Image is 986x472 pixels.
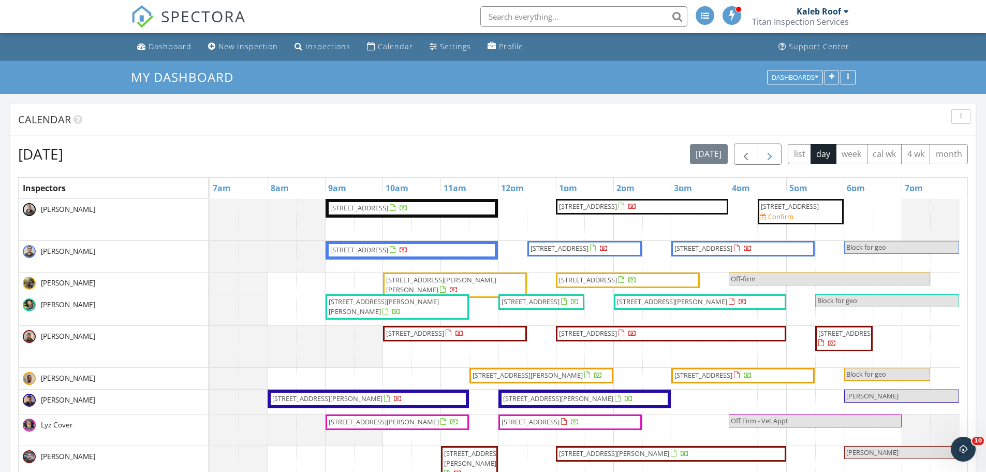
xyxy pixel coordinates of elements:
[18,112,71,126] span: Calendar
[23,277,36,290] img: ab7315192ae64021a741a01fc51364ee.jpeg
[774,37,853,56] a: Support Center
[556,180,580,196] a: 1pm
[787,180,810,196] a: 5pm
[767,70,823,84] button: Dashboards
[330,203,388,212] span: [STREET_ADDRESS]
[131,14,246,36] a: SPECTORA
[39,451,97,462] span: [PERSON_NAME]
[39,420,75,430] span: Lyz Cover
[39,373,97,383] span: [PERSON_NAME]
[480,6,687,27] input: Search everything...
[846,242,886,252] span: Block for geo
[131,68,242,85] a: My Dashboard
[499,41,523,51] div: Profile
[378,41,413,51] div: Calendar
[671,180,695,196] a: 3pm
[39,246,97,256] span: [PERSON_NAME]
[972,437,984,445] span: 10
[503,394,613,403] span: [STREET_ADDRESS][PERSON_NAME]
[23,330,36,343] img: img_2130.jpeg
[614,180,637,196] a: 2pm
[674,370,732,380] span: [STREET_ADDRESS]
[326,180,349,196] a: 9am
[383,180,411,196] a: 10am
[161,5,246,27] span: SPECTORA
[329,297,439,316] span: [STREET_ADDRESS][PERSON_NAME][PERSON_NAME]
[797,6,841,17] div: Kaleb Roof
[761,202,819,211] span: [STREET_ADDRESS]
[272,394,382,403] span: [STREET_ADDRESS][PERSON_NAME]
[131,5,154,28] img: The Best Home Inspection Software - Spectora
[788,144,811,164] button: list
[559,449,669,458] span: [STREET_ADDRESS][PERSON_NAME]
[23,298,36,311] img: 83a25c15b4264901a24018c7028b596c.jpeg
[729,180,753,196] a: 4pm
[473,370,583,380] span: [STREET_ADDRESS][PERSON_NAME]
[330,245,388,254] span: [STREET_ADDRESS]
[817,296,857,305] span: Block for geo
[836,144,867,164] button: week
[23,182,66,194] span: Inspectors
[846,448,899,457] span: [PERSON_NAME]
[846,391,899,401] span: [PERSON_NAME]
[559,202,617,211] span: [STREET_ADDRESS]
[690,144,728,164] button: [DATE]
[559,328,617,338] span: [STREET_ADDRESS]
[502,417,560,426] span: [STREET_ADDRESS]
[758,144,782,165] button: Next day
[441,180,469,196] a: 11am
[502,297,560,306] span: [STREET_ADDRESS]
[559,275,617,284] span: [STREET_ADDRESS]
[290,37,355,56] a: Inspections
[39,204,97,214] span: [PERSON_NAME]
[772,74,818,81] div: Dashboards
[617,297,727,306] span: [STREET_ADDRESS][PERSON_NAME]
[483,37,527,56] a: Profile
[305,41,350,51] div: Inspections
[867,144,902,164] button: cal wk
[39,299,97,310] span: [PERSON_NAME]
[23,245,36,258] img: 998c2168e8fd46ea80c2f1bd17e61d14.jpeg
[23,394,36,407] img: img_7612.jpg
[789,41,849,51] div: Support Center
[531,244,588,253] span: [STREET_ADDRESS]
[18,144,63,164] h2: [DATE]
[23,372,36,385] img: 73665904096__773dd0adee3e401a87ea0e4b6e93718f.jpeg
[902,180,925,196] a: 7pm
[39,395,97,405] span: [PERSON_NAME]
[39,331,97,341] span: [PERSON_NAME]
[363,37,417,56] a: Calendar
[731,274,756,283] span: Off-firm
[386,275,496,294] span: [STREET_ADDRESS][PERSON_NAME][PERSON_NAME]
[951,437,976,462] iframe: Intercom live chat
[444,449,502,468] span: [STREET_ADDRESS][PERSON_NAME]
[23,203,36,216] img: d116c66932d745a8abd0420c78ffe4f6.jpeg
[210,180,233,196] a: 7am
[752,17,849,27] div: Titan Inspection Services
[734,144,758,165] button: Previous day
[39,278,97,288] span: [PERSON_NAME]
[23,450,36,463] img: img_0723.jpeg
[930,144,968,164] button: month
[204,37,282,56] a: New Inspection
[218,41,278,51] div: New Inspection
[818,328,876,338] span: [STREET_ADDRESS]
[329,417,439,426] span: [STREET_ADDRESS][PERSON_NAME]
[23,419,36,432] img: 1e8f764f340c4791914931db194646f5.jpeg
[674,244,732,253] span: [STREET_ADDRESS]
[133,37,196,56] a: Dashboard
[731,416,788,425] span: Off Firm - Vet Appt
[498,180,526,196] a: 12pm
[386,328,444,338] span: [STREET_ADDRESS]
[440,41,471,51] div: Settings
[811,144,836,164] button: day
[846,369,886,379] span: Block for geo
[768,212,793,221] div: Confirm
[901,144,930,164] button: 4 wk
[425,37,475,56] a: Settings
[844,180,867,196] a: 6pm
[268,180,291,196] a: 8am
[149,41,192,51] div: Dashboard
